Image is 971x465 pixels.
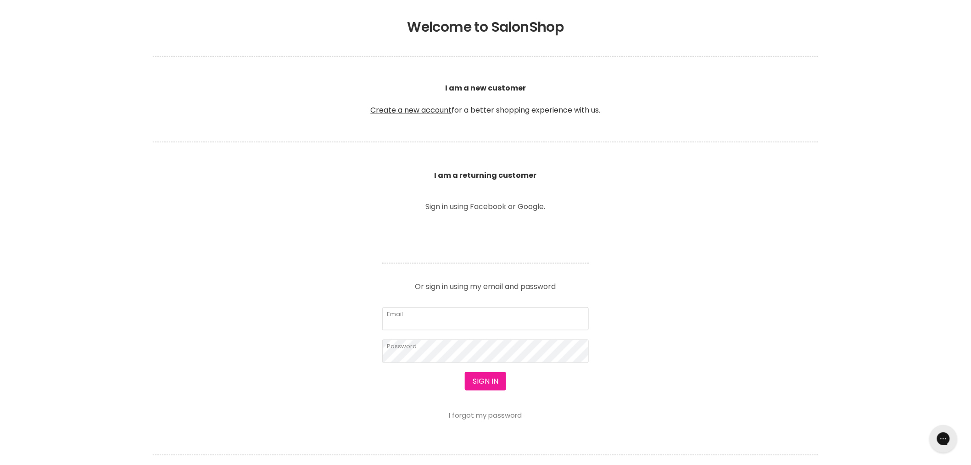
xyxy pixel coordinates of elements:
p: Or sign in using my email and password [382,276,589,290]
a: I forgot my password [449,410,522,420]
p: for a better shopping experience with us. [153,61,818,138]
h1: Welcome to SalonShop [153,19,818,35]
b: I am a returning customer [435,170,537,181]
iframe: Gorgias live chat messenger [925,422,962,456]
iframe: Social Login Buttons [382,223,589,249]
button: Sign in [465,372,506,391]
a: Create a new account [371,105,452,115]
p: Sign in using Facebook or Google. [382,203,589,210]
b: I am a new customer [445,83,526,93]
